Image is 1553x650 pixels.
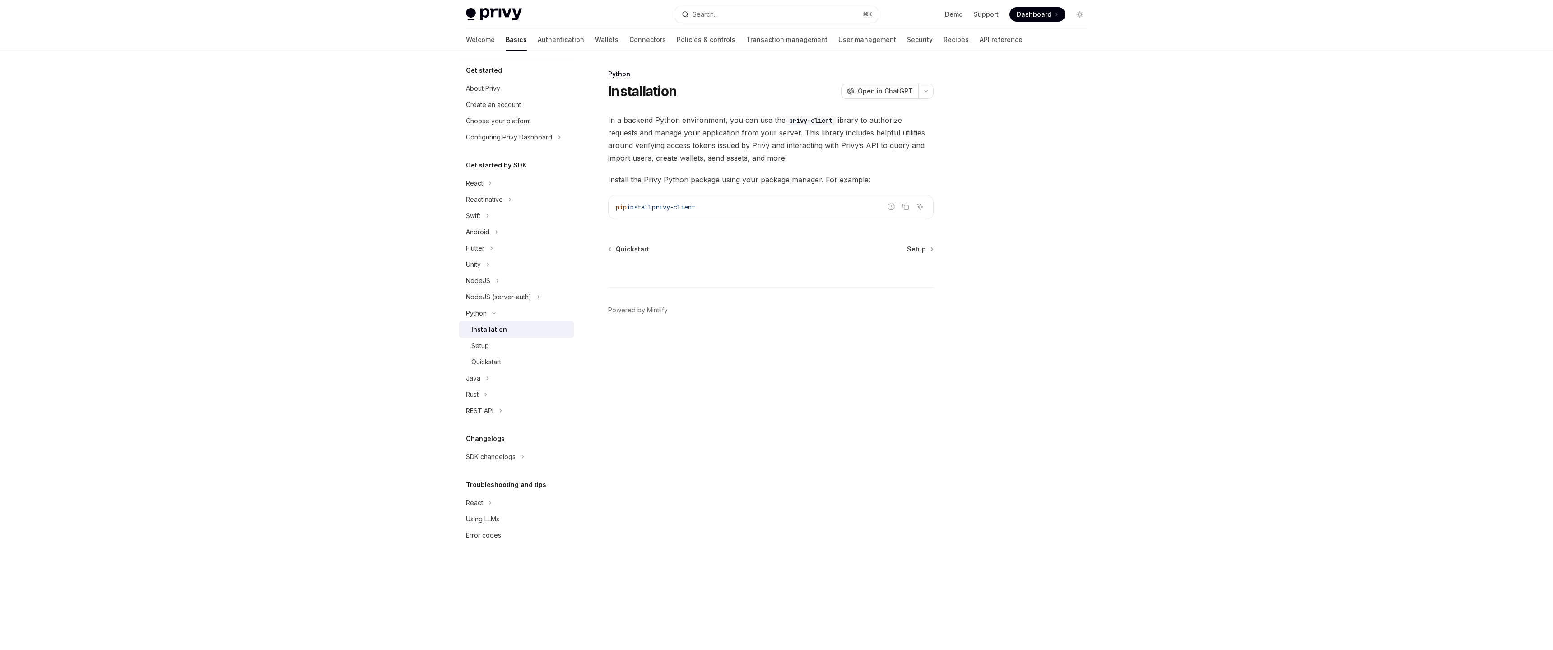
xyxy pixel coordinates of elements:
[945,10,963,19] a: Demo
[838,29,896,51] a: User management
[459,495,574,511] button: Toggle React section
[459,321,574,338] a: Installation
[595,29,618,51] a: Wallets
[841,84,918,99] button: Open in ChatGPT
[466,497,483,508] div: React
[608,173,934,186] span: Install the Privy Python package using your package manager. For example:
[466,227,489,237] div: Android
[459,305,574,321] button: Toggle Python section
[459,289,574,305] button: Toggle NodeJS (server-auth) section
[786,116,836,125] a: privy-client
[616,245,649,254] span: Quickstart
[907,29,933,51] a: Security
[466,479,546,490] h5: Troubleshooting and tips
[466,275,490,286] div: NodeJS
[907,245,926,254] span: Setup
[466,160,527,171] h5: Get started by SDK
[466,514,499,525] div: Using LLMs
[466,405,493,416] div: REST API
[459,449,574,465] button: Toggle SDK changelogs section
[471,324,507,335] div: Installation
[652,203,695,211] span: privy-client
[677,29,735,51] a: Policies & controls
[459,129,574,145] button: Toggle Configuring Privy Dashboard section
[459,527,574,543] a: Error codes
[459,97,574,113] a: Create an account
[616,203,627,211] span: pip
[693,9,718,20] div: Search...
[466,194,503,205] div: React native
[627,203,652,211] span: install
[466,259,481,270] div: Unity
[459,80,574,97] a: About Privy
[466,433,505,444] h5: Changelogs
[608,83,677,99] h1: Installation
[459,354,574,370] a: Quickstart
[907,245,933,254] a: Setup
[459,273,574,289] button: Toggle NodeJS section
[914,201,926,213] button: Ask AI
[466,99,521,110] div: Create an account
[459,256,574,273] button: Toggle Unity section
[466,530,501,541] div: Error codes
[900,201,911,213] button: Copy the contents from the code block
[629,29,666,51] a: Connectors
[466,29,495,51] a: Welcome
[466,243,484,254] div: Flutter
[944,29,969,51] a: Recipes
[459,208,574,224] button: Toggle Swift section
[466,373,480,384] div: Java
[1009,7,1065,22] a: Dashboard
[459,113,574,129] a: Choose your platform
[459,338,574,354] a: Setup
[466,132,552,143] div: Configuring Privy Dashboard
[608,114,934,164] span: In a backend Python environment, you can use the library to authorize requests and manage your ap...
[459,175,574,191] button: Toggle React section
[459,224,574,240] button: Toggle Android section
[459,240,574,256] button: Toggle Flutter section
[459,511,574,527] a: Using LLMs
[466,178,483,189] div: React
[1073,7,1087,22] button: Toggle dark mode
[466,210,480,221] div: Swift
[466,292,531,302] div: NodeJS (server-auth)
[1017,10,1051,19] span: Dashboard
[471,340,489,351] div: Setup
[466,65,502,76] h5: Get started
[459,403,574,419] button: Toggle REST API section
[459,370,574,386] button: Toggle Java section
[980,29,1023,51] a: API reference
[506,29,527,51] a: Basics
[459,386,574,403] button: Toggle Rust section
[466,83,500,94] div: About Privy
[466,389,479,400] div: Rust
[608,306,668,315] a: Powered by Mintlify
[608,70,934,79] div: Python
[466,451,516,462] div: SDK changelogs
[885,201,897,213] button: Report incorrect code
[459,191,574,208] button: Toggle React native section
[609,245,649,254] a: Quickstart
[974,10,999,19] a: Support
[858,87,913,96] span: Open in ChatGPT
[863,11,872,18] span: ⌘ K
[538,29,584,51] a: Authentication
[466,308,487,319] div: Python
[466,8,522,21] img: light logo
[746,29,828,51] a: Transaction management
[471,357,501,367] div: Quickstart
[466,116,531,126] div: Choose your platform
[675,6,878,23] button: Open search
